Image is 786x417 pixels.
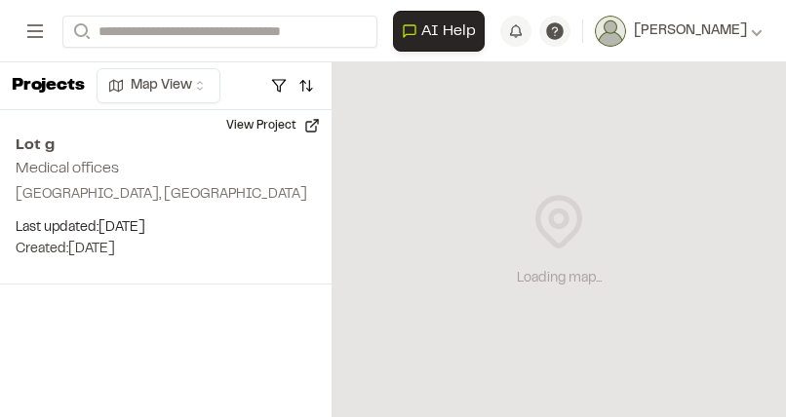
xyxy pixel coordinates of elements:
[16,184,316,206] p: [GEOGRAPHIC_DATA], [GEOGRAPHIC_DATA]
[595,16,763,47] button: [PERSON_NAME]
[393,11,492,52] div: Open AI Assistant
[12,73,85,99] p: Projects
[62,16,98,48] button: Search
[16,217,316,239] p: Last updated: [DATE]
[16,239,316,260] p: Created: [DATE]
[595,16,626,47] img: User
[634,20,747,42] span: [PERSON_NAME]
[421,19,476,43] span: AI Help
[517,268,602,289] div: Loading map...
[393,11,485,52] button: Open AI Assistant
[16,162,119,175] h2: Medical offices
[215,110,332,141] button: View Project
[16,133,316,157] h2: Lot g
